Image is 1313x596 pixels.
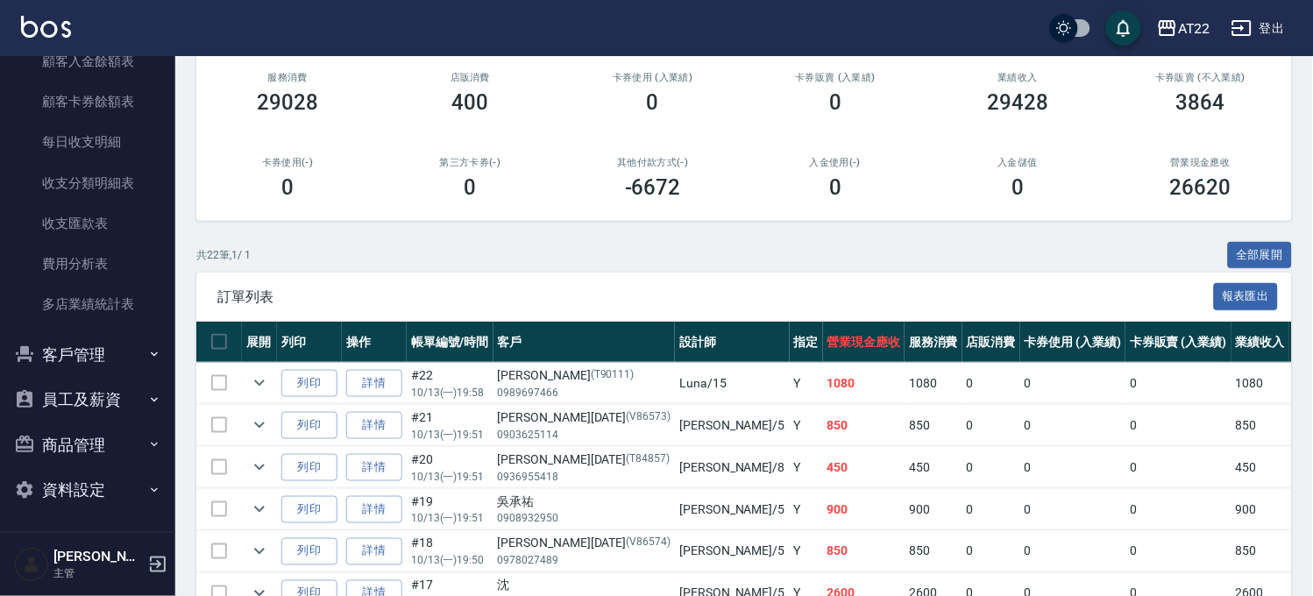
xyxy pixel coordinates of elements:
th: 帳單編號/時間 [407,322,493,363]
div: 吳承祐 [498,493,671,511]
h2: 營業現金應收 [1131,157,1271,168]
th: 展開 [242,322,277,363]
a: 詳情 [346,370,402,397]
a: 詳情 [346,538,402,565]
h3: 0 [647,90,659,115]
td: 900 [823,489,905,530]
td: 0 [1125,489,1231,530]
button: expand row [246,370,273,396]
td: #19 [407,489,493,530]
button: expand row [246,538,273,564]
td: #20 [407,447,493,488]
td: 850 [823,405,905,446]
td: [PERSON_NAME] /5 [675,405,789,446]
h3: 29428 [988,90,1049,115]
th: 業績收入 [1231,322,1289,363]
p: (T84857) [627,451,671,469]
p: 10/13 (一) 19:58 [411,385,489,401]
td: 1080 [905,363,962,404]
td: 0 [962,447,1020,488]
p: 共 22 筆, 1 / 1 [196,247,251,263]
td: Y [790,531,823,572]
button: expand row [246,496,273,522]
p: 0903625114 [498,427,671,443]
td: 450 [1231,447,1289,488]
img: Person [14,547,49,582]
h3: 0 [829,175,841,200]
button: 資料設定 [7,467,168,513]
td: Luna /15 [675,363,789,404]
td: [PERSON_NAME] /5 [675,489,789,530]
td: 450 [905,447,962,488]
td: 450 [823,447,905,488]
th: 服務消費 [905,322,962,363]
td: 0 [962,363,1020,404]
p: 0908932950 [498,511,671,527]
button: 列印 [281,538,337,565]
button: save [1106,11,1141,46]
button: AT22 [1150,11,1217,46]
h3: 26620 [1170,175,1231,200]
td: [PERSON_NAME] /8 [675,447,789,488]
td: 850 [1231,531,1289,572]
td: #21 [407,405,493,446]
td: 0 [1125,405,1231,446]
p: 主管 [53,565,143,581]
h3: 0 [465,175,477,200]
h2: 卡券販賣 (不入業績) [1131,72,1271,83]
button: expand row [246,412,273,438]
td: 900 [1231,489,1289,530]
th: 卡券販賣 (入業績) [1125,322,1231,363]
button: 客戶管理 [7,332,168,378]
td: 850 [905,531,962,572]
td: Y [790,489,823,530]
td: 1080 [823,363,905,404]
a: 多店業績統計表 [7,284,168,324]
h2: 卡券使用 (入業績) [583,72,723,83]
a: 每日收支明細 [7,122,168,162]
p: 10/13 (一) 19:51 [411,511,489,527]
th: 客戶 [493,322,676,363]
th: 卡券使用 (入業績) [1020,322,1126,363]
h3: 3864 [1176,90,1225,115]
a: 報表匯出 [1214,287,1279,304]
td: 0 [1020,531,1126,572]
td: #22 [407,363,493,404]
p: 10/13 (一) 19:50 [411,553,489,569]
td: [PERSON_NAME] /5 [675,531,789,572]
td: Y [790,363,823,404]
td: 850 [823,531,905,572]
th: 操作 [342,322,407,363]
td: 0 [1020,363,1126,404]
h3: 29028 [257,90,318,115]
h3: -6672 [625,175,681,200]
div: AT22 [1178,18,1210,39]
div: [PERSON_NAME] [498,366,671,385]
div: 沈 [498,577,671,595]
p: (V86574) [627,535,671,553]
td: 0 [1125,447,1231,488]
p: 10/13 (一) 19:51 [411,469,489,485]
td: 0 [962,405,1020,446]
th: 設計師 [675,322,789,363]
h2: 第三方卡券(-) [400,157,540,168]
p: (V86573) [627,408,671,427]
p: (T90111) [591,366,635,385]
h2: 入金儲值 [947,157,1088,168]
td: 900 [905,489,962,530]
td: 0 [962,531,1020,572]
div: [PERSON_NAME][DATE] [498,535,671,553]
h3: 服務消費 [217,72,358,83]
a: 收支匯款表 [7,203,168,244]
td: 0 [962,489,1020,530]
td: 0 [1020,489,1126,530]
td: 850 [1231,405,1289,446]
button: 列印 [281,454,337,481]
a: 顧客卡券餘額表 [7,82,168,122]
td: 0 [1125,363,1231,404]
th: 店販消費 [962,322,1020,363]
td: 0 [1125,531,1231,572]
p: 0978027489 [498,553,671,569]
h3: 400 [452,90,489,115]
th: 指定 [790,322,823,363]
